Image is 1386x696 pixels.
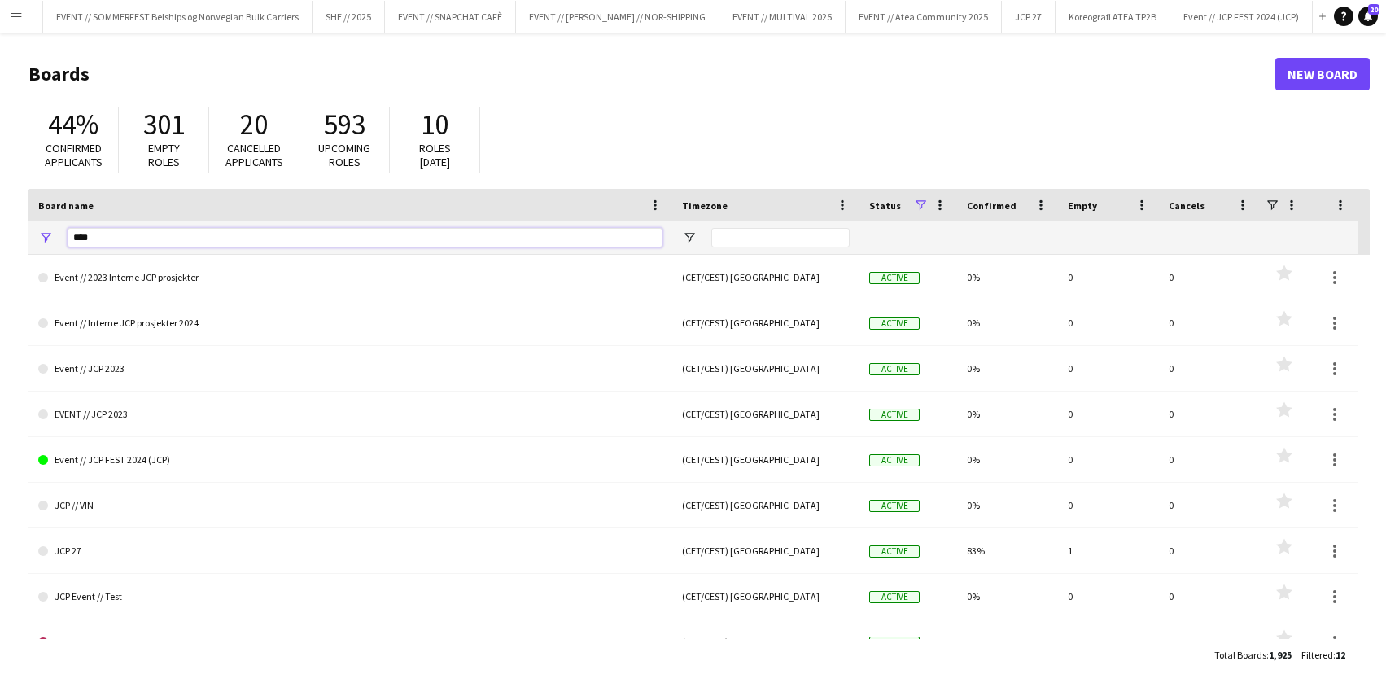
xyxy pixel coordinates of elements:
a: Event // JCP 2023 [38,346,662,392]
button: SHE // 2025 [313,1,385,33]
div: 0% [957,483,1058,527]
div: (CET/CEST) [GEOGRAPHIC_DATA] [672,346,859,391]
span: Confirmed applicants [45,141,103,169]
div: 0% [957,255,1058,300]
div: 0% [957,574,1058,619]
button: Open Filter Menu [682,230,697,245]
button: EVENT // SOMMERFEST Belships og Norwegian Bulk Carriers [43,1,313,33]
div: : [1214,639,1292,671]
div: 0 [1058,619,1159,664]
span: Active [869,454,920,466]
span: Confirmed [967,199,1017,212]
div: (CET/CEST) [GEOGRAPHIC_DATA] [672,528,859,573]
div: (CET/CEST) [GEOGRAPHIC_DATA] [672,619,859,664]
div: 0 [1159,437,1260,482]
div: (CET/CEST) [GEOGRAPHIC_DATA] [672,255,859,300]
span: Cancels [1169,199,1205,212]
div: 0 [1058,574,1159,619]
div: 0% [957,300,1058,345]
span: Roles [DATE] [419,141,451,169]
span: Board name [38,199,94,212]
div: 0 [1159,255,1260,300]
span: Filtered [1301,649,1333,661]
div: 0 [1058,483,1159,527]
span: Cancelled applicants [225,141,283,169]
div: (CET/CEST) [GEOGRAPHIC_DATA] [672,392,859,436]
div: 0 [1058,346,1159,391]
span: 301 [143,107,185,142]
div: 0 [1058,300,1159,345]
span: 10 [421,107,448,142]
span: Empty roles [148,141,180,169]
button: Open Filter Menu [38,230,53,245]
button: EVENT // Atea Community 2025 [846,1,1002,33]
div: 83% [957,528,1058,573]
a: Event // Interne JCP prosjekter 2024 [38,300,662,346]
div: 0 [1159,346,1260,391]
span: Upcoming roles [318,141,370,169]
a: JCP Event // Test [38,574,662,619]
div: 0 [1159,300,1260,345]
span: 44% [48,107,98,142]
span: Empty [1068,199,1097,212]
div: 0 [1159,392,1260,436]
span: Active [869,500,920,512]
span: Active [869,317,920,330]
span: Active [869,363,920,375]
div: 0 [1159,619,1260,664]
span: 593 [324,107,365,142]
button: JCP 27 [1002,1,1056,33]
div: 0% [957,437,1058,482]
button: EVENT // SNAPCHAT CAFÈ [385,1,516,33]
h1: Boards [28,62,1275,86]
div: 0 [1058,392,1159,436]
span: Active [869,272,920,284]
button: Koreografi ATEA TP2B [1056,1,1170,33]
div: 0 [1058,255,1159,300]
a: New Board [1275,58,1370,90]
a: Event // JCP FEST 2024 (JCP) [38,437,662,483]
span: Active [869,545,920,558]
div: 0 [1159,483,1260,527]
a: EVENT // JCP 2023 [38,392,662,437]
div: 0 [1159,528,1260,573]
button: EVENT // MULTIVAL 2025 [719,1,846,33]
div: : [1301,639,1345,671]
div: 0% [957,346,1058,391]
input: Board name Filter Input [68,228,662,247]
span: 12 [1336,649,1345,661]
a: JCP // VIN [38,483,662,528]
div: 0% [957,392,1058,436]
a: JCP 27 [38,528,662,574]
div: 0 [1159,574,1260,619]
span: Active [869,637,920,649]
span: 20 [1368,4,1379,15]
a: Event // 2023 Interne JCP prosjekter [38,255,662,300]
a: 20 [1358,7,1378,26]
div: (CET/CEST) [GEOGRAPHIC_DATA] [672,437,859,482]
span: Active [869,409,920,421]
span: 20 [240,107,268,142]
div: (CET/CEST) [GEOGRAPHIC_DATA] [672,300,859,345]
span: Total Boards [1214,649,1266,661]
button: Event // JCP FEST 2024 (JCP) [1170,1,1313,33]
a: JCP Event // Test [38,619,662,665]
span: Status [869,199,901,212]
span: Active [869,591,920,603]
div: 0 [1058,437,1159,482]
span: Timezone [682,199,728,212]
span: 1,925 [1269,649,1292,661]
input: Timezone Filter Input [711,228,850,247]
button: EVENT // [PERSON_NAME] // NOR-SHIPPING [516,1,719,33]
div: 1 [1058,528,1159,573]
div: (CET/CEST) [GEOGRAPHIC_DATA] [672,483,859,527]
div: 0% [957,619,1058,664]
div: (CET/CEST) [GEOGRAPHIC_DATA] [672,574,859,619]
